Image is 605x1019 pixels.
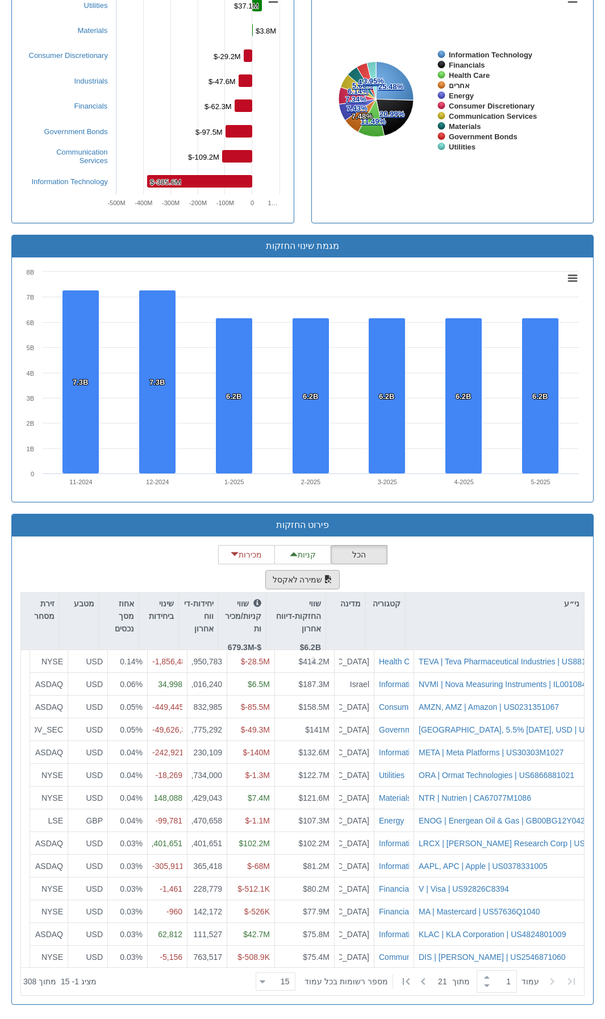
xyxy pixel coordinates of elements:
[348,87,369,95] tspan: 6.14%
[195,128,223,136] tspan: $-97.5M
[73,883,103,894] div: USD
[84,1,108,10] a: Utilities
[35,701,63,712] div: NASDAQ
[438,976,452,987] span: 21
[73,656,103,667] div: USD
[339,951,369,962] div: [GEOGRAPHIC_DATA]
[456,392,471,401] tspan: 6.2B
[243,747,270,756] span: $-140M
[152,723,182,735] div: -49,626,376
[112,883,143,894] div: 0.03%
[112,656,143,667] div: 0.14%
[152,701,182,712] div: -449,445
[214,52,241,61] tspan: $-29.2M
[192,883,222,894] div: 228,779
[73,723,103,735] div: USD
[339,905,369,917] div: [GEOGRAPHIC_DATA]
[379,746,461,758] button: Information Technology
[27,344,34,351] text: 5B
[27,294,34,301] text: 7B
[419,678,604,689] div: NVMI | Nova Measuring Instruments | IL0010845571
[152,860,182,871] div: -305,911
[69,479,92,485] text: 11-2024
[35,769,63,780] div: NYSE
[35,905,63,917] div: NYSE
[366,593,405,627] div: קטגוריה
[363,77,384,85] tspan: 3.95%
[339,656,369,667] div: [GEOGRAPHIC_DATA]
[379,951,467,962] button: Communication Services
[188,153,219,161] tspan: $-109.2M
[192,860,222,871] div: 365,418
[35,883,63,894] div: NYSE
[281,976,294,987] div: 15
[379,814,404,826] button: Energy
[237,884,270,893] span: $-512.1K
[152,951,182,962] div: -5,156
[73,928,103,939] div: USD
[299,702,329,711] span: $158.5M
[378,82,404,91] tspan: 25.48%
[112,951,143,962] div: 0.03%
[300,643,321,652] strong: $6.2B
[305,725,329,734] span: $141M
[379,678,461,689] div: Information Technology
[339,678,369,689] div: Israel
[234,2,258,10] tspan: $37.1M
[379,905,415,917] button: Financials
[112,837,143,849] div: 0.03%
[361,117,386,126] tspan: 11.49%
[192,951,222,962] div: 763,517
[152,792,182,803] div: 148,088
[449,143,475,151] tspan: Utilities
[299,793,329,802] span: $121.6M
[35,678,63,689] div: NASDAQ
[192,769,222,780] div: 1,734,000
[208,77,236,86] tspan: $-47.6M
[449,61,485,69] tspan: Financials
[20,241,585,251] h3: מגמת שינוי החזקות
[419,814,585,826] button: ENOG | Energean Oil & Gas | GB00BG12Y042
[32,177,108,186] a: Information Technology
[379,860,461,871] button: Information Technology
[35,814,63,826] div: LSE
[379,656,422,667] button: Health Care
[379,837,461,849] button: Information Technology
[339,837,369,849] div: [GEOGRAPHIC_DATA]
[299,770,329,779] span: $122.7M
[339,883,369,894] div: [GEOGRAPHIC_DATA]
[224,479,244,485] text: 1-2025
[299,679,329,688] span: $187.3M
[192,905,222,917] div: 142,172
[419,701,559,712] button: AMZN, AMZ | Amazon | US0231351067
[419,860,548,871] div: AAPL, APC | Apple | US0378331005
[73,905,103,917] div: USD
[29,51,108,60] a: Consumer Discretionary
[358,78,379,86] tspan: 4.70%
[419,792,531,803] button: NTR | Nutrien | CA67077M1086
[35,837,63,849] div: NASDAQ
[150,178,181,186] tspan: $-385.6M
[303,861,329,870] span: $81.2M
[74,77,108,85] a: Industrials
[216,199,233,206] text: -100M
[56,148,107,165] a: Communication Services
[379,701,464,712] button: Consumer Discretionary
[347,104,368,113] tspan: 7.43%
[239,838,270,847] span: $102.2M
[99,593,139,653] div: אחוז מסך נכסים
[35,928,63,939] div: NASDAQ
[419,746,564,758] button: META | Meta Platforms | US30303M1027
[449,71,490,80] tspan: Health Care
[521,976,539,987] span: ‏עמוד
[243,929,270,938] span: $42.7M
[419,951,566,962] button: DIS | [PERSON_NAME] | US2546871060
[112,928,143,939] div: 0.03%
[73,678,103,689] div: USD
[303,906,329,916] span: $77.9M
